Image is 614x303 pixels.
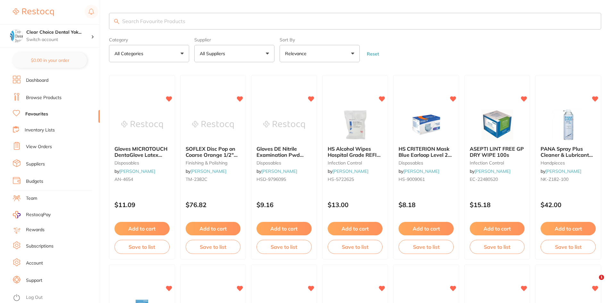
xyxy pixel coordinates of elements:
small: handpieces [541,160,596,165]
img: Restocq Logo [13,8,54,16]
a: Team [26,195,37,202]
input: Search Favourite Products [109,13,601,29]
button: Save to list [328,240,383,254]
a: [PERSON_NAME] [261,168,297,174]
button: Add to cart [328,222,383,235]
a: Budgets [26,178,43,185]
a: Rewards [26,227,45,233]
button: $0.00 in your order [13,53,87,68]
button: Relevance [280,45,360,62]
span: 1 [599,275,604,280]
small: finishing & polishing [186,160,241,165]
span: ASEPTI LINT FREE GP DRY WIPE 100s [470,146,524,158]
button: Reset [365,51,381,57]
a: [PERSON_NAME] [475,168,510,174]
span: SOFLEX Disc Pop on Coarse Orange 1/2" 12.7mm Pack of 85 [186,146,238,164]
label: Category [109,37,189,42]
p: $11.09 [114,201,170,208]
a: Subscriptions [26,243,54,249]
button: Save to list [470,240,525,254]
p: $42.00 [541,201,596,208]
img: HS CRITERION Mask Blue Earloop Level 2 Box of 50 [405,109,447,141]
span: by [257,168,297,174]
span: AN-4654 [114,176,133,182]
button: Save to list [186,240,241,254]
button: Save to list [114,240,170,254]
small: infection control [470,160,525,165]
b: PANA Spray Plus Cleaner & Lubricant Single Pack [541,146,596,158]
span: NK-Z182-100 [541,176,568,182]
span: by [186,168,226,174]
img: Clear Choice Dental Yokine [10,29,23,42]
a: [PERSON_NAME] [403,168,439,174]
small: disposables [257,160,312,165]
a: Log Out [26,294,43,301]
button: All Suppliers [194,45,274,62]
button: Add to cart [399,222,454,235]
span: by [541,168,581,174]
a: Restocq Logo [13,5,54,20]
a: Suppliers [26,161,45,167]
small: disposables [114,160,170,165]
p: $15.18 [470,201,525,208]
img: ASEPTI LINT FREE GP DRY WIPE 100s [476,109,518,141]
small: disposables [399,160,454,165]
a: Inventory Lists [25,127,55,133]
a: Browse Products [26,95,62,101]
button: Save to list [541,240,596,254]
span: EC-22480520 [470,176,498,182]
iframe: Intercom live chat [586,275,601,290]
button: Add to cart [114,222,170,235]
img: RestocqPay [13,211,21,218]
b: HS CRITERION Mask Blue Earloop Level 2 Box of 50 [399,146,454,158]
img: SOFLEX Disc Pop on Coarse Orange 1/2" 12.7mm Pack of 85 [192,109,234,141]
img: Gloves DE Nitrile Examination Pwd Free Medium Box 200 [263,109,305,141]
small: infection control [328,160,383,165]
img: Gloves MICROTOUCH DentaGlove Latex Powder Free Small x 100 [121,109,163,141]
button: Add to cart [186,222,241,235]
h4: Clear Choice Dental Yokine [26,29,91,36]
a: Support [26,277,42,284]
span: by [399,168,439,174]
b: Gloves MICROTOUCH DentaGlove Latex Powder Free Small x 100 [114,146,170,158]
p: $8.18 [399,201,454,208]
a: Dashboard [26,77,48,84]
button: Log Out [13,293,98,303]
span: HS CRITERION Mask Blue Earloop Level 2 Box of 50 [399,146,452,164]
a: [PERSON_NAME] [119,168,155,174]
span: Gloves MICROTOUCH DentaGlove Latex Powder Free Small x 100 [114,146,167,170]
span: HS-9009061 [399,176,425,182]
a: Favourites [25,111,48,117]
p: $76.82 [186,201,241,208]
b: Gloves DE Nitrile Examination Pwd Free Medium Box 200 [257,146,312,158]
p: All Categories [114,50,146,57]
button: Add to cart [470,222,525,235]
button: Add to cart [257,222,312,235]
button: Save to list [257,240,312,254]
b: HS Alcohol Wipes Hospital Grade REFILL Pack 220 wipes [328,146,383,158]
p: Relevance [285,50,309,57]
a: View Orders [26,144,52,150]
a: [PERSON_NAME] [332,168,368,174]
span: HS Alcohol Wipes Hospital Grade REFILL Pack 220 wipes [328,146,383,164]
span: Gloves DE Nitrile Examination Pwd Free Medium Box 200 [257,146,309,164]
b: ASEPTI LINT FREE GP DRY WIPE 100s [470,146,525,158]
a: Account [26,260,43,266]
p: $13.00 [328,201,383,208]
span: by [470,168,510,174]
span: HSD-9796095 [257,176,286,182]
label: Sort By [280,37,360,42]
a: [PERSON_NAME] [545,168,581,174]
span: PANA Spray Plus Cleaner & Lubricant Single Pack [541,146,593,164]
span: TM-2382C [186,176,207,182]
a: [PERSON_NAME] [190,168,226,174]
a: RestocqPay [13,211,51,218]
p: All Suppliers [200,50,228,57]
label: Supplier [194,37,274,42]
p: Switch account [26,37,91,43]
span: by [328,168,368,174]
span: by [114,168,155,174]
b: SOFLEX Disc Pop on Coarse Orange 1/2" 12.7mm Pack of 85 [186,146,241,158]
button: Add to cart [541,222,596,235]
img: PANA Spray Plus Cleaner & Lubricant Single Pack [547,109,589,141]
